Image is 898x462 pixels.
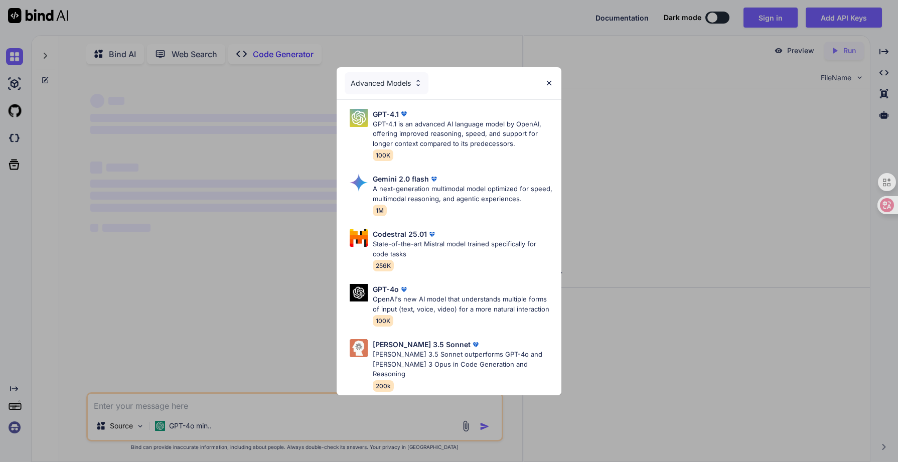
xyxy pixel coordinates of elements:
span: 100K [373,315,393,327]
p: [PERSON_NAME] 3.5 Sonnet [373,339,471,350]
img: premium [427,229,437,239]
span: 1M [373,205,387,216]
span: 200k [373,380,394,392]
p: GPT-4.1 [373,109,399,119]
img: premium [399,109,409,119]
div: Advanced Models [345,72,428,94]
p: Gemini 2.0 flash [373,174,429,184]
p: [PERSON_NAME] 3.5 Sonnet outperforms GPT-4o and [PERSON_NAME] 3 Opus in Code Generation and Reaso... [373,350,553,379]
span: 100K [373,149,393,161]
p: Codestral 25.01 [373,229,427,239]
img: Pick Models [350,229,368,247]
img: close [545,79,553,87]
img: Pick Models [350,174,368,192]
p: OpenAI's new AI model that understands multiple forms of input (text, voice, video) for a more na... [373,294,553,314]
img: premium [471,340,481,350]
p: A next-generation multimodal model optimized for speed, multimodal reasoning, and agentic experie... [373,184,553,204]
img: Pick Models [414,79,422,87]
p: State-of-the-art Mistral model trained specifically for code tasks [373,239,553,259]
img: Pick Models [350,339,368,357]
span: 256K [373,260,394,271]
img: premium [429,174,439,184]
img: Pick Models [350,109,368,127]
p: GPT-4o [373,284,399,294]
p: GPT-4.1 is an advanced AI language model by OpenAI, offering improved reasoning, speed, and suppo... [373,119,553,149]
img: Pick Models [350,284,368,301]
img: premium [399,284,409,294]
